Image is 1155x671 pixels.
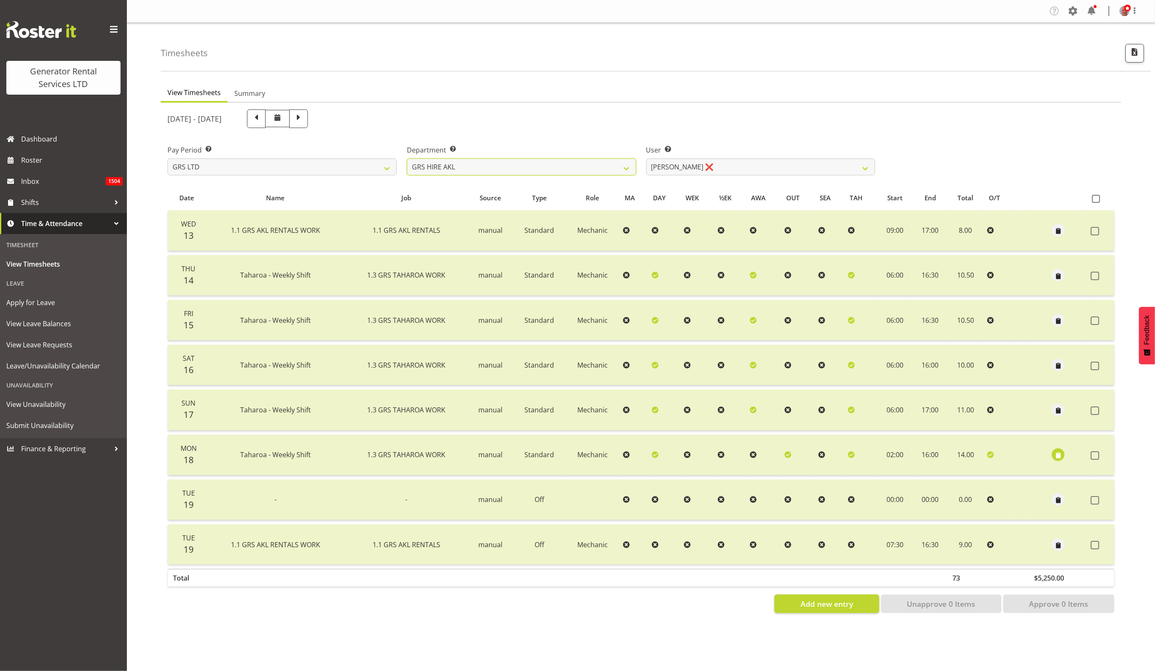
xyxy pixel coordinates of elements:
span: Mechanic [578,405,608,415]
span: Finance & Reporting [21,442,110,455]
span: 1.3 GRS TAHAROA WORK [367,450,445,459]
span: Add new entry [801,598,853,609]
h5: [DATE] - [DATE] [167,114,222,123]
th: 73 [947,569,984,586]
label: User [646,145,875,155]
span: Summary [234,88,265,98]
a: View Unavailability [2,394,125,415]
div: Timesheet [2,236,125,254]
span: Start [887,193,903,203]
div: Leave [2,275,125,292]
td: Standard [513,345,566,385]
span: View Leave Requests [6,338,121,351]
button: Unapprove 0 Items [881,595,1001,613]
span: Thu [181,264,195,273]
span: manual [478,270,502,280]
td: 16:30 [913,524,947,565]
span: Mechanic [578,226,608,235]
span: Taharoa - Weekly Shift [240,450,311,459]
th: $5,250.00 [1029,569,1087,586]
span: - [405,495,407,504]
span: Fri [184,309,193,318]
span: SEA [820,193,831,203]
img: dave-wallaced2e02bf5a44ca49c521115b89c5c4806.png [1119,6,1130,16]
span: Mechanic [578,316,608,325]
button: Add new entry [774,595,879,613]
span: Dashboard [21,133,123,145]
span: Mechanic [578,540,608,549]
a: Apply for Leave [2,292,125,313]
span: 1.1 GRS AKL RENTALS WORK [231,540,320,549]
span: View Timesheets [167,87,221,98]
span: manual [478,540,502,549]
td: 16:30 [913,255,947,296]
span: Inbox [21,175,106,188]
span: Taharoa - Weekly Shift [240,270,311,280]
span: manual [478,405,502,415]
span: 19 [184,499,194,510]
span: DAY [653,193,666,203]
span: Tue [182,533,195,543]
td: 0.00 [947,480,984,520]
a: View Leave Requests [2,334,125,355]
td: 17:00 [913,210,947,251]
label: Department [407,145,636,155]
span: Mechanic [578,360,608,370]
td: 11.00 [947,390,984,430]
span: 1.1 GRS AKL RENTALS [373,540,440,549]
span: Total [958,193,974,203]
span: TAH [850,193,862,203]
td: 06:00 [877,255,913,296]
span: 14 [184,274,194,286]
td: 06:00 [877,300,913,341]
span: Wed [181,219,196,229]
span: Role [586,193,600,203]
span: Sun [181,398,195,408]
span: 15 [184,319,194,331]
td: Standard [513,300,566,341]
span: 19 [184,543,194,555]
td: 02:00 [877,435,913,475]
td: 16:00 [913,345,947,385]
span: 1.3 GRS TAHAROA WORK [367,270,445,280]
span: manual [478,450,502,459]
span: Type [532,193,547,203]
span: OUT [786,193,800,203]
span: Mechanic [578,270,608,280]
span: Shifts [21,196,110,209]
span: AWA [752,193,766,203]
span: Sat [183,354,195,363]
span: Apply for Leave [6,296,121,309]
span: 18 [184,454,194,466]
td: Standard [513,390,566,430]
span: Taharoa - Weekly Shift [240,405,311,415]
td: 17:00 [913,390,947,430]
a: Leave/Unavailability Calendar [2,355,125,376]
span: Tue [182,488,195,498]
span: MA [625,193,635,203]
td: 14.00 [947,435,984,475]
td: 8.00 [947,210,984,251]
button: Export CSV [1125,44,1144,63]
td: 07:30 [877,524,913,565]
span: Leave/Unavailability Calendar [6,360,121,372]
span: Taharoa - Weekly Shift [240,316,311,325]
a: View Leave Balances [2,313,125,334]
span: manual [478,495,502,504]
span: Roster [21,154,123,166]
span: 1.3 GRS TAHAROA WORK [367,316,445,325]
span: Job [401,193,411,203]
div: Unavailability [2,376,125,394]
img: Rosterit website logo [6,21,76,38]
th: Total [168,569,206,586]
span: Submit Unavailability [6,419,121,432]
span: View Unavailability [6,398,121,411]
span: Unapprove 0 Items [907,598,975,609]
span: manual [478,360,502,370]
span: End [925,193,936,203]
td: 00:00 [913,480,947,520]
button: Feedback - Show survey [1139,307,1155,364]
td: Off [513,524,566,565]
td: 10.00 [947,345,984,385]
span: Mechanic [578,450,608,459]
